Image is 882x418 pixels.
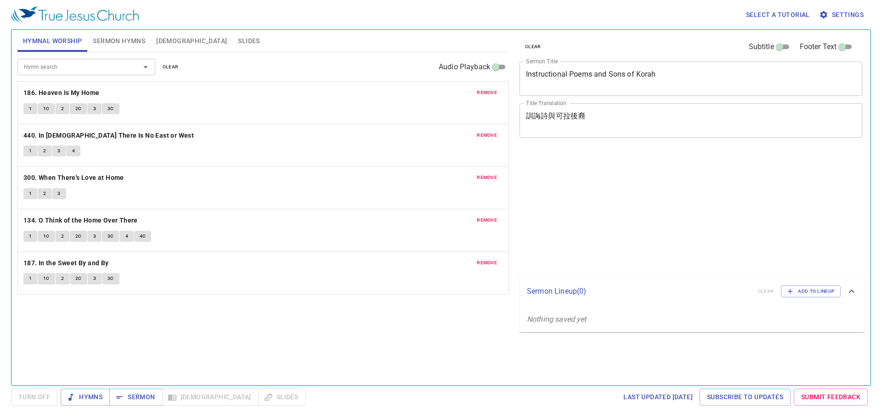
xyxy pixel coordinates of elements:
span: 4C [140,232,146,240]
span: 4 [72,147,75,155]
span: remove [477,259,497,267]
span: 2 [43,147,46,155]
span: 3C [107,105,114,113]
span: remove [477,216,497,224]
button: 440. In [DEMOGRAPHIC_DATA] There Is No East or West [23,130,196,141]
button: 1 [23,231,37,242]
button: remove [471,172,503,183]
button: Sermon [109,389,162,406]
span: 3 [93,232,96,240]
a: Last updated [DATE] [620,389,696,406]
button: clear [520,41,547,52]
button: 2C [70,231,87,242]
span: 1C [43,105,50,113]
p: Sermon Lineup ( 0 ) [527,286,751,297]
button: remove [471,215,503,226]
a: Submit Feedback [794,389,868,406]
span: clear [525,43,541,51]
button: 3C [102,273,119,284]
span: 3 [93,274,96,283]
button: 2 [38,188,51,199]
span: Slides [238,35,260,47]
span: Subtitle [749,41,774,52]
span: 1 [29,189,32,198]
span: Footer Text [800,41,837,52]
span: Sermon [117,391,155,403]
button: 1C [38,273,55,284]
button: remove [471,130,503,141]
button: clear [157,61,184,72]
span: 1 [29,232,32,240]
b: 187. In the Sweet By and By [23,257,109,269]
textarea: Instructional Poems and Sons of Korah [526,70,856,87]
span: 1 [29,147,32,155]
button: 4 [120,231,134,242]
button: 3C [102,231,119,242]
span: remove [477,173,497,182]
button: 4 [67,145,80,156]
div: Sermon Lineup(0)clearAdd to Lineup [520,276,865,307]
button: 2C [70,273,87,284]
button: 3 [52,188,66,199]
button: 3 [88,273,102,284]
button: 2 [56,103,69,114]
span: Submit Feedback [801,391,860,403]
span: clear [163,63,179,71]
button: 1 [23,273,37,284]
span: Select a tutorial [746,9,810,21]
button: 1C [38,231,55,242]
button: 186. Heaven Is My Home [23,87,101,99]
i: Nothing saved yet [527,315,587,323]
span: Sermon Hymns [93,35,145,47]
span: 3C [107,232,114,240]
span: Hymns [68,391,102,403]
span: remove [477,89,497,97]
button: 3 [88,231,102,242]
iframe: from-child [516,147,795,273]
button: 187. In the Sweet By and By [23,257,110,269]
span: [DEMOGRAPHIC_DATA] [156,35,227,47]
button: Open [139,61,152,73]
span: Settings [821,9,864,21]
button: 2 [56,231,69,242]
button: 1C [38,103,55,114]
span: 2 [61,105,64,113]
button: remove [471,87,503,98]
b: 186. Heaven Is My Home [23,87,100,99]
span: 3 [57,189,60,198]
button: 2 [38,145,51,156]
button: Hymns [61,389,110,406]
span: 2C [75,105,82,113]
span: 2 [61,232,64,240]
b: 300. When There's Love at Home [23,172,124,184]
span: Last updated [DATE] [623,391,693,403]
b: 440. In [DEMOGRAPHIC_DATA] There Is No East or West [23,130,194,141]
button: 1 [23,188,37,199]
span: 1C [43,274,50,283]
img: True Jesus Church [11,6,139,23]
span: 4 [125,232,128,240]
b: 134. O Think of the Home Over There [23,215,138,226]
span: 3 [57,147,60,155]
button: 3 [88,103,102,114]
a: Subscribe to Updates [700,389,791,406]
textarea: 訓誨詩與可拉後裔 [526,111,856,129]
span: 3 [93,105,96,113]
span: Hymnal Worship [23,35,82,47]
span: 1C [43,232,50,240]
button: 134. O Think of the Home Over There [23,215,139,226]
span: 1 [29,274,32,283]
span: 2 [61,274,64,283]
button: 1 [23,103,37,114]
span: 2C [75,274,82,283]
span: 1 [29,105,32,113]
button: remove [471,257,503,268]
span: remove [477,131,497,139]
button: 3 [52,145,66,156]
button: 2C [70,103,87,114]
span: 2C [75,232,82,240]
button: Select a tutorial [742,6,814,23]
span: Audio Playback [439,61,490,72]
button: Add to Lineup [781,285,841,297]
button: Settings [817,6,867,23]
